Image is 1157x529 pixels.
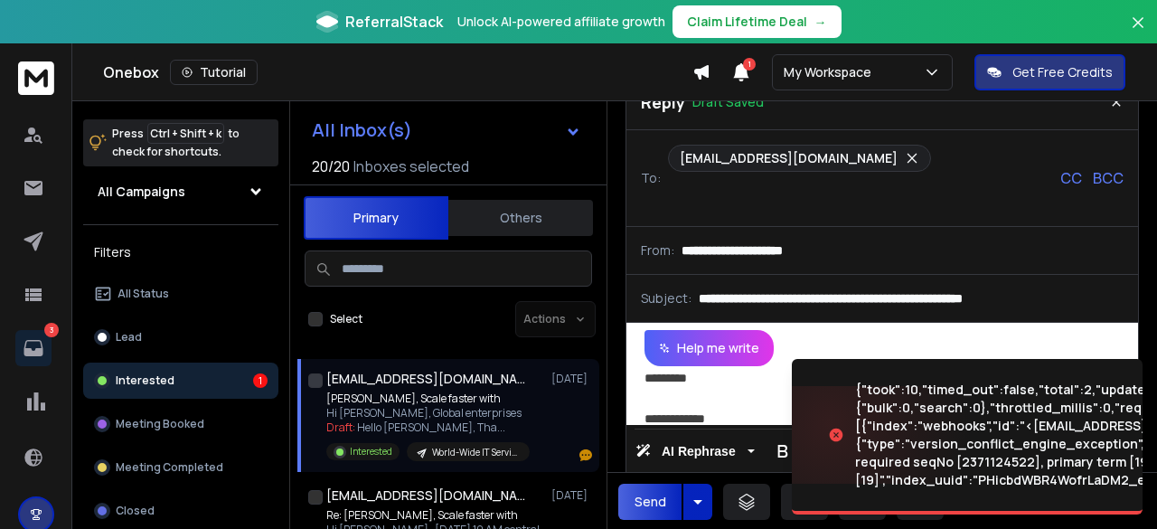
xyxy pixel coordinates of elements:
[103,60,692,85] div: Onebox
[432,446,519,459] p: World-Wide IT Services
[83,319,278,355] button: Lead
[83,493,278,529] button: Closed
[551,372,592,386] p: [DATE]
[118,287,169,301] p: All Status
[641,90,685,115] p: Reply
[353,156,469,177] h3: Inboxes selected
[618,484,682,520] button: Send
[1126,11,1150,54] button: Close banner
[457,13,665,31] p: Unlock AI-powered affiliate growth
[312,156,350,177] span: 20 / 20
[326,370,525,388] h1: [EMAIL_ADDRESS][DOMAIN_NAME]
[784,63,879,81] p: My Workspace
[644,330,774,366] button: Help me write
[83,363,278,399] button: Interested1
[680,149,898,167] p: [EMAIL_ADDRESS][DOMAIN_NAME]
[116,373,174,388] p: Interested
[632,433,758,469] button: AI Rephrase
[170,60,258,85] button: Tutorial
[326,392,530,406] p: [PERSON_NAME], Scale faster with
[15,330,52,366] a: 3
[357,420,505,435] span: Hello [PERSON_NAME], Tha ...
[641,289,691,307] p: Subject:
[312,121,412,139] h1: All Inbox(s)
[1093,167,1124,189] p: BCC
[743,58,756,71] span: 1
[792,386,973,484] img: image
[98,183,185,201] h1: All Campaigns
[83,174,278,210] button: All Campaigns
[112,125,240,161] p: Press to check for shortcuts.
[974,54,1125,90] button: Get Free Credits
[116,417,204,431] p: Meeting Booked
[658,444,739,459] span: AI Rephrase
[44,323,59,337] p: 3
[330,312,362,326] label: Select
[641,241,674,260] p: From:
[326,508,540,523] p: Re: [PERSON_NAME], Scale faster with
[83,240,278,265] h3: Filters
[641,169,661,187] p: To:
[692,93,764,111] p: Draft Saved
[116,330,142,345] p: Lead
[326,486,525,505] h1: [EMAIL_ADDRESS][DOMAIN_NAME] +1
[83,406,278,442] button: Meeting Booked
[304,196,448,240] button: Primary
[326,406,530,420] p: Hi [PERSON_NAME], Global enterprises
[448,198,593,238] button: Others
[253,373,268,388] div: 1
[297,112,596,148] button: All Inbox(s)
[814,13,827,31] span: →
[673,5,842,38] button: Claim Lifetime Deal→
[147,123,224,144] span: Ctrl + Shift + k
[116,504,155,518] p: Closed
[345,11,443,33] span: ReferralStack
[1060,167,1082,189] p: CC
[1012,63,1113,81] p: Get Free Credits
[326,420,355,435] span: Draft:
[350,445,392,458] p: Interested
[116,460,223,475] p: Meeting Completed
[551,488,592,503] p: [DATE]
[83,276,278,312] button: All Status
[83,449,278,486] button: Meeting Completed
